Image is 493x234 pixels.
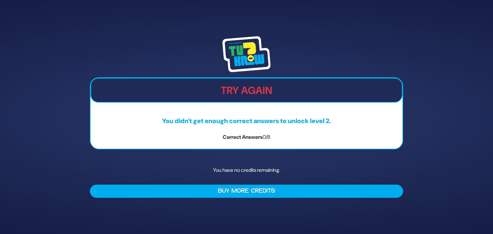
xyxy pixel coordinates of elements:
[91,84,402,96] h2: Try Again
[91,116,402,126] p: You didn't get enough correct answers to unlock level 2.
[222,36,271,72] img: Tournament Logo
[91,133,402,141] p: Correct Answers
[90,161,403,180] p: You have no credits remaining.
[90,185,403,198] button: Buy More Credits
[263,134,270,140] span: 0/8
